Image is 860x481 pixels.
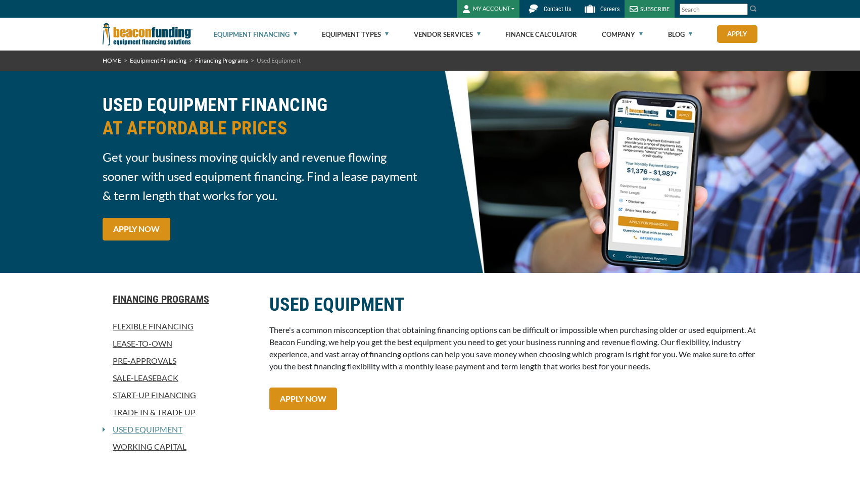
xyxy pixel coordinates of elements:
a: Flexible Financing [103,320,257,332]
a: Pre-approvals [103,355,257,367]
a: Financing Programs [195,57,248,64]
h2: USED EQUIPMENT [269,293,757,316]
span: Contact Us [544,6,571,13]
a: Apply [717,25,757,43]
a: Used Equipment [105,423,182,436]
a: Trade In & Trade Up [103,406,257,418]
img: Search [749,5,757,13]
span: Careers [600,6,619,13]
a: APPLY NOW [269,388,337,410]
a: APPLY NOW [103,218,170,240]
a: Start-Up Financing [103,389,257,401]
a: Lease-To-Own [103,338,257,350]
a: Finance Calculator [505,18,577,51]
a: Clear search text [737,6,745,14]
a: Vendor Services [414,18,481,51]
a: Equipment Types [322,18,389,51]
a: Working Capital [103,441,257,453]
a: Equipment Financing [130,57,186,64]
span: AT AFFORDABLE PRICES [103,117,424,140]
img: Beacon Funding Corporation logo [103,18,193,51]
span: Used Equipment [257,57,301,64]
a: Equipment Financing [214,18,297,51]
h2: USED EQUIPMENT FINANCING [103,93,424,140]
span: Get your business moving quickly and revenue flowing sooner with used equipment financing. Find a... [103,148,424,205]
a: Sale-Leaseback [103,372,257,384]
input: Search [680,4,748,15]
a: HOME [103,57,121,64]
a: Company [602,18,643,51]
a: Blog [668,18,692,51]
p: There's a common misconception that obtaining financing options can be difficult or impossible wh... [269,324,757,372]
a: Financing Programs [103,293,257,305]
